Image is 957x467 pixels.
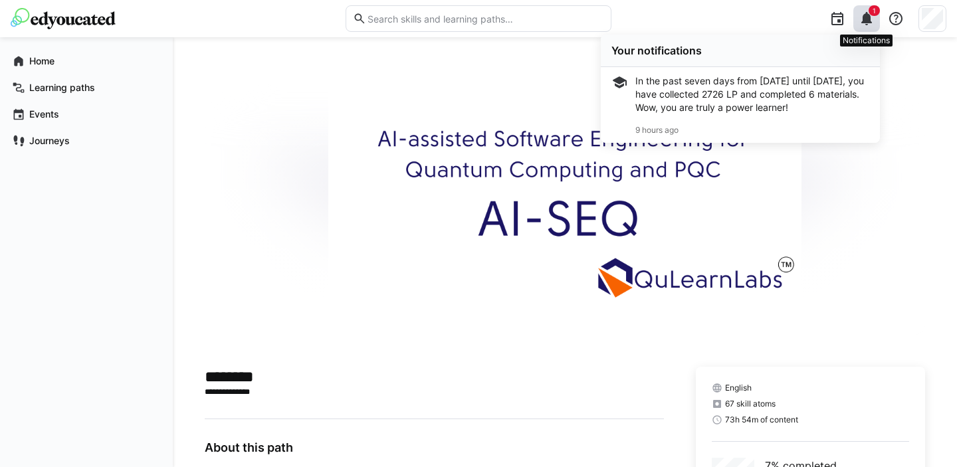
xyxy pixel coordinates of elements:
[635,74,869,114] div: In the past seven days from [DATE] until [DATE], you have collected 2726 LP and completed 6 mater...
[840,35,893,47] div: Notifications
[366,13,604,25] input: Search skills and learning paths…
[725,415,798,425] span: 73h 54m of content
[725,399,776,409] span: 67 skill atoms
[873,7,876,15] span: 1
[635,125,679,135] span: 9 hours ago
[611,44,869,57] div: Your notifications
[205,440,664,455] h3: About this path
[725,383,752,393] span: English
